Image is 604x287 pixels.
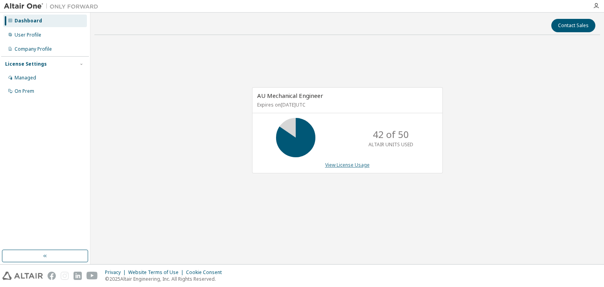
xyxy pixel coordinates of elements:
div: Website Terms of Use [128,269,186,276]
span: AU Mechanical Engineer [257,92,323,99]
img: altair_logo.svg [2,272,43,280]
p: ALTAIR UNITS USED [368,141,413,148]
div: Privacy [105,269,128,276]
a: View License Usage [325,162,370,168]
img: Altair One [4,2,102,10]
div: Cookie Consent [186,269,226,276]
div: On Prem [15,88,34,94]
img: facebook.svg [48,272,56,280]
div: Managed [15,75,36,81]
img: linkedin.svg [74,272,82,280]
div: Dashboard [15,18,42,24]
button: Contact Sales [551,19,595,32]
p: Expires on [DATE] UTC [257,101,436,108]
p: © 2025 Altair Engineering, Inc. All Rights Reserved. [105,276,226,282]
div: User Profile [15,32,41,38]
p: 42 of 50 [373,128,409,141]
img: instagram.svg [61,272,69,280]
div: License Settings [5,61,47,67]
div: Company Profile [15,46,52,52]
img: youtube.svg [87,272,98,280]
